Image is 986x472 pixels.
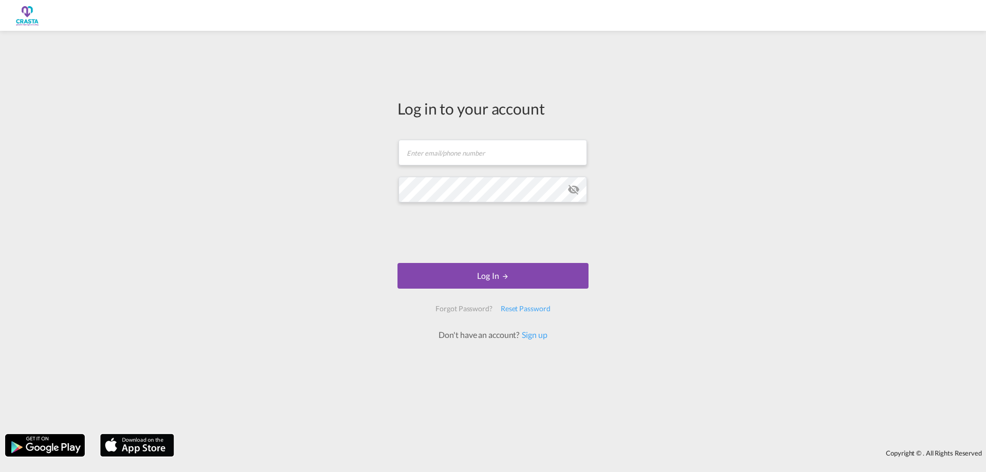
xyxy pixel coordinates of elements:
[397,98,589,119] div: Log in to your account
[519,330,547,339] a: Sign up
[15,4,39,27] img: ac429df091a311ed8aa72df674ea3bd9.png
[497,299,555,318] div: Reset Password
[567,183,580,196] md-icon: icon-eye-off
[179,444,986,462] div: Copyright © . All Rights Reserved
[4,433,86,458] img: google.png
[427,329,558,341] div: Don't have an account?
[431,299,496,318] div: Forgot Password?
[399,140,587,165] input: Enter email/phone number
[397,263,589,289] button: LOGIN
[415,213,571,253] iframe: reCAPTCHA
[99,433,175,458] img: apple.png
